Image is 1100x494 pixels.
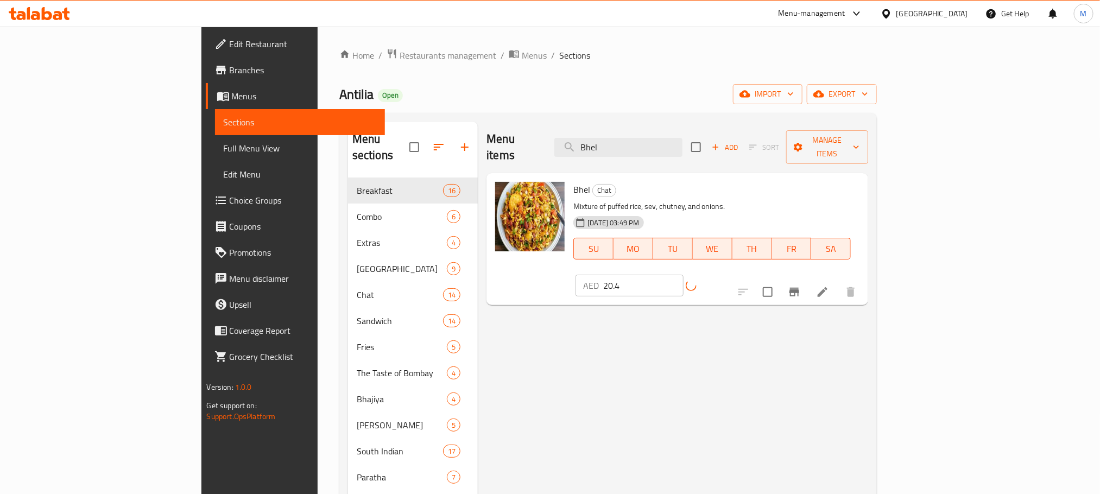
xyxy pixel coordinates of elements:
[559,49,590,62] span: Sections
[206,292,385,318] a: Upsell
[348,204,478,230] div: Combo6
[207,409,276,423] a: Support.OpsPlatform
[838,279,864,305] button: delete
[207,380,233,394] span: Version:
[403,136,426,159] span: Select all sections
[452,134,478,160] button: Add section
[444,290,460,300] span: 14
[206,239,385,265] a: Promotions
[357,340,447,353] span: Fries
[206,213,385,239] a: Coupons
[348,464,478,490] div: Paratha7
[697,241,728,257] span: WE
[578,241,609,257] span: SU
[815,87,868,101] span: export
[387,48,496,62] a: Restaurants management
[447,262,460,275] div: items
[811,238,851,259] button: SA
[447,471,460,484] div: items
[447,238,460,248] span: 4
[444,186,460,196] span: 16
[573,200,851,213] p: Mixture of puffed rice, sev, chutney, and onions.
[206,344,385,370] a: Grocery Checklist
[357,445,443,458] span: South Indian
[230,272,376,285] span: Menu disclaimer
[357,288,443,301] span: Chat
[224,168,376,181] span: Edit Menu
[447,212,460,222] span: 6
[215,161,385,187] a: Edit Menu
[357,392,447,406] div: Bhajiya
[230,194,376,207] span: Choice Groups
[230,220,376,233] span: Coupons
[230,324,376,337] span: Coverage Report
[486,131,541,163] h2: Menu items
[447,420,460,430] span: 5
[357,314,443,327] div: Sandwich
[583,218,643,228] span: [DATE] 03:49 PM
[593,184,616,197] span: Chat
[786,130,868,164] button: Manage items
[230,37,376,50] span: Edit Restaurant
[378,91,403,100] span: Open
[357,184,443,197] span: Breakfast
[658,241,688,257] span: TU
[816,286,829,299] a: Edit menu item
[522,49,547,62] span: Menus
[732,238,772,259] button: TH
[707,139,742,156] button: Add
[1080,8,1087,20] span: M
[215,135,385,161] a: Full Menu View
[357,366,447,379] span: The Taste of Bombay
[896,8,968,20] div: [GEOGRAPHIC_DATA]
[206,265,385,292] a: Menu disclaimer
[603,275,684,296] input: Please enter price
[357,236,447,249] span: Extras
[447,472,460,483] span: 7
[592,184,616,197] div: Chat
[807,84,877,104] button: export
[232,90,376,103] span: Menus
[230,350,376,363] span: Grocery Checklist
[447,264,460,274] span: 9
[501,49,504,62] li: /
[447,210,460,223] div: items
[447,366,460,379] div: items
[583,279,599,292] p: AED
[815,241,846,257] span: SA
[693,238,732,259] button: WE
[230,246,376,259] span: Promotions
[573,238,614,259] button: SU
[348,308,478,334] div: Sandwich14
[357,471,447,484] span: Paratha
[206,318,385,344] a: Coverage Report
[742,139,786,156] span: Select section first
[400,49,496,62] span: Restaurants management
[447,392,460,406] div: items
[618,241,649,257] span: MO
[357,419,447,432] div: Maggie
[447,342,460,352] span: 5
[230,64,376,77] span: Branches
[795,134,859,161] span: Manage items
[447,419,460,432] div: items
[348,412,478,438] div: [PERSON_NAME]5
[348,178,478,204] div: Breakfast16
[776,241,807,257] span: FR
[509,48,547,62] a: Menus
[495,182,565,251] img: Bhel
[357,262,447,275] div: Chatpata Junction
[447,236,460,249] div: items
[357,419,447,432] span: [PERSON_NAME]
[685,136,707,159] span: Select section
[447,368,460,378] span: 4
[779,7,845,20] div: Menu-management
[230,298,376,311] span: Upsell
[426,134,452,160] span: Sort sections
[357,210,447,223] span: Combo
